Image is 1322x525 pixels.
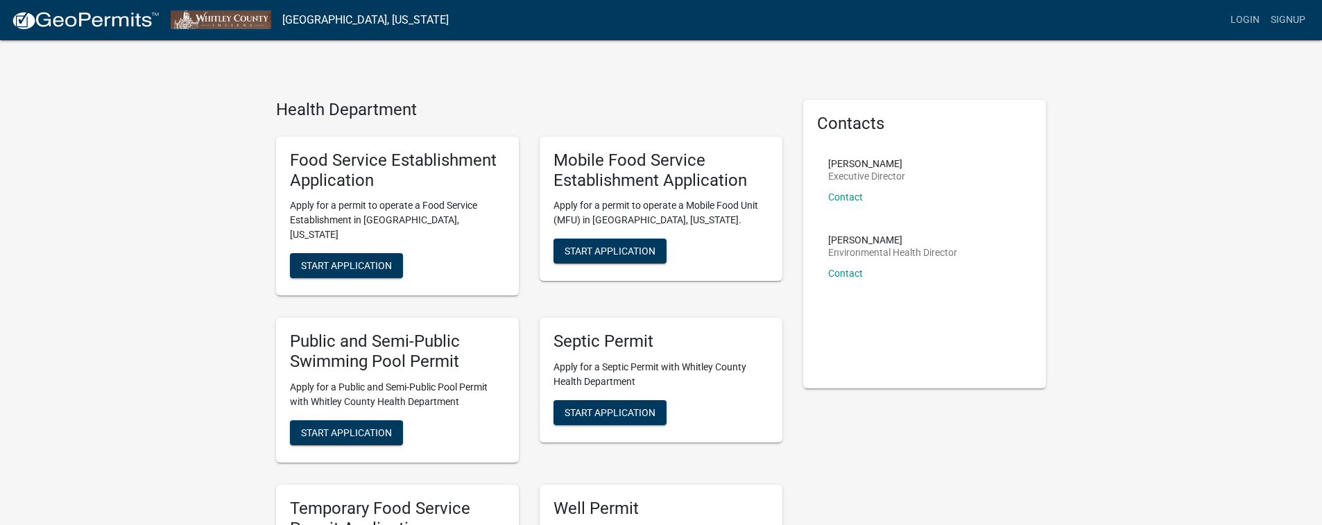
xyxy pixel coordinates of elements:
[817,114,1032,134] h5: Contacts
[828,171,905,181] p: Executive Director
[290,420,403,445] button: Start Application
[828,159,905,169] p: [PERSON_NAME]
[553,150,769,191] h5: Mobile Food Service Establishment Application
[1225,7,1265,33] a: Login
[828,191,863,203] a: Contact
[553,239,667,264] button: Start Application
[290,332,505,372] h5: Public and Semi-Public Swimming Pool Permit
[290,198,505,242] p: Apply for a permit to operate a Food Service Establishment in [GEOGRAPHIC_DATA], [US_STATE]
[553,198,769,227] p: Apply for a permit to operate a Mobile Food Unit (MFU) in [GEOGRAPHIC_DATA], [US_STATE].
[290,150,505,191] h5: Food Service Establishment Application
[553,499,769,519] h5: Well Permit
[276,100,782,120] h4: Health Department
[828,248,957,257] p: Environmental Health Director
[553,360,769,389] p: Apply for a Septic Permit with Whitley County Health Department
[553,400,667,425] button: Start Application
[565,407,655,418] span: Start Application
[565,246,655,257] span: Start Application
[1265,7,1311,33] a: Signup
[282,8,449,32] a: [GEOGRAPHIC_DATA], [US_STATE]
[828,268,863,279] a: Contact
[301,427,392,438] span: Start Application
[301,260,392,271] span: Start Application
[290,253,403,278] button: Start Application
[171,10,271,29] img: Whitley County, Indiana
[553,332,769,352] h5: Septic Permit
[290,380,505,409] p: Apply for a Public and Semi-Public Pool Permit with Whitley County Health Department
[828,235,957,245] p: [PERSON_NAME]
